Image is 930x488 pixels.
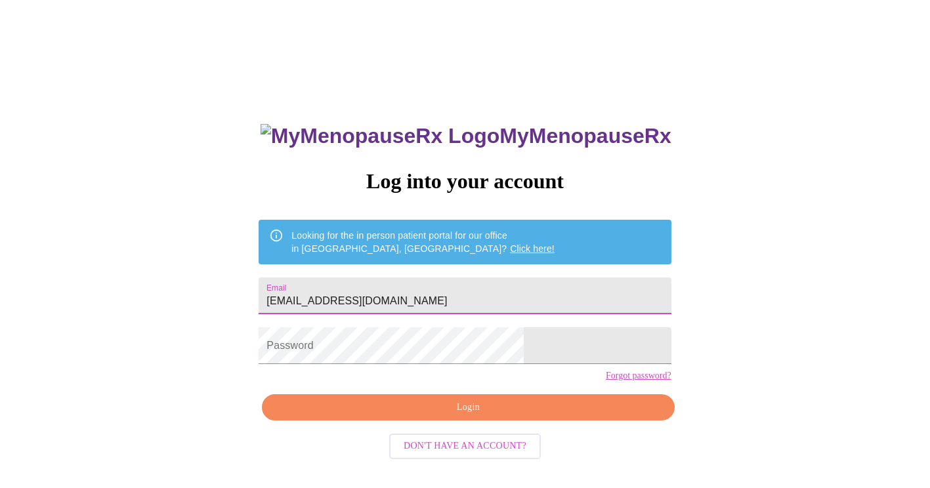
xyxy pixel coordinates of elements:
span: Login [277,399,659,416]
img: MyMenopauseRx Logo [261,124,499,148]
a: Don't have an account? [386,439,544,451]
h3: Log into your account [259,169,671,193]
button: Login [262,394,674,421]
button: Don't have an account? [389,434,541,459]
h3: MyMenopauseRx [261,124,671,148]
span: Don't have an account? [404,438,526,455]
a: Click here! [510,243,555,254]
a: Forgot password? [606,371,671,381]
div: Looking for the in person patient portal for our office in [GEOGRAPHIC_DATA], [GEOGRAPHIC_DATA]? [291,224,555,260]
